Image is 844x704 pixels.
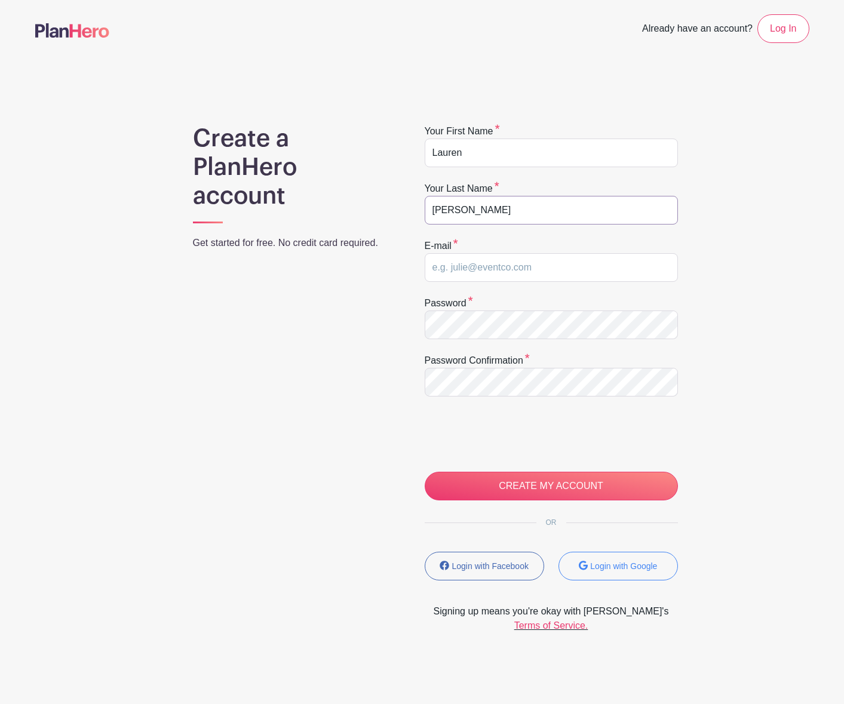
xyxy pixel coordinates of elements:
span: OR [536,518,566,527]
a: Terms of Service. [514,620,588,631]
span: Signing up means you're okay with [PERSON_NAME]'s [418,604,685,619]
input: e.g. julie@eventco.com [425,253,678,282]
input: CREATE MY ACCOUNT [425,472,678,500]
label: E-mail [425,239,458,253]
label: Your last name [425,182,499,196]
small: Login with Google [590,561,657,571]
p: Get started for free. No credit card required. [193,236,394,250]
h1: Create a PlanHero account [193,124,394,210]
img: logo-507f7623f17ff9eddc593b1ce0a138ce2505c220e1c5a4e2b4648c50719b7d32.svg [35,23,109,38]
span: Already have an account? [642,17,753,43]
input: e.g. Julie [425,139,678,167]
small: Login with Facebook [452,561,529,571]
label: Password confirmation [425,353,530,368]
label: Your first name [425,124,500,139]
button: Login with Facebook [425,552,544,580]
iframe: reCAPTCHA [425,411,606,457]
button: Login with Google [558,552,678,580]
label: Password [425,296,473,311]
a: Log In [757,14,809,43]
input: e.g. Smith [425,196,678,225]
